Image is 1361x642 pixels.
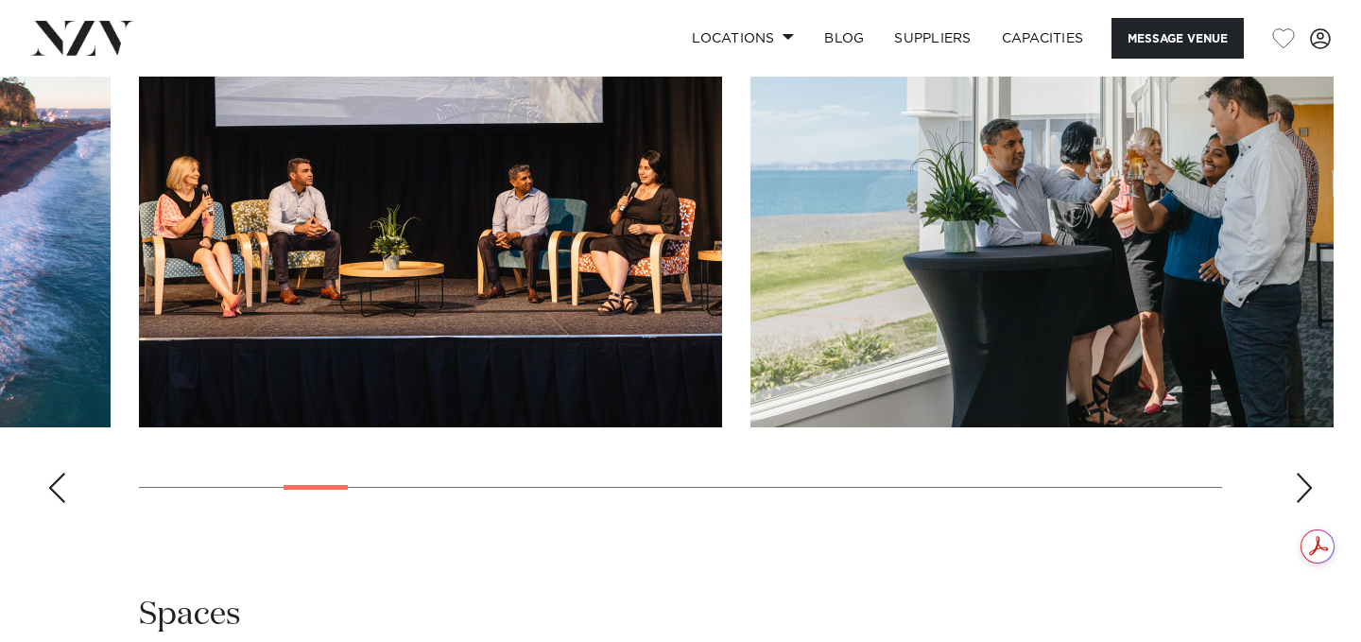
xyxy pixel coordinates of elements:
img: nzv-logo.png [30,21,133,55]
button: Message Venue [1111,18,1244,59]
a: Capacities [987,18,1099,59]
h2: Spaces [139,594,241,636]
a: BLOG [809,18,879,59]
a: SUPPLIERS [879,18,986,59]
a: Locations [677,18,809,59]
